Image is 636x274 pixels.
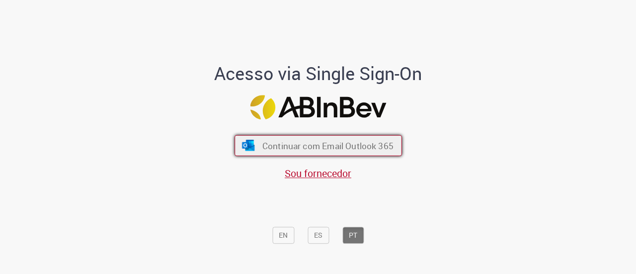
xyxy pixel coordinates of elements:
button: ES [308,227,329,244]
span: Continuar com Email Outlook 365 [262,140,393,151]
img: ícone Azure/Microsoft 360 [241,140,255,151]
button: EN [272,227,294,244]
img: Logo ABInBev [250,95,386,119]
button: ícone Azure/Microsoft 360 Continuar com Email Outlook 365 [235,135,402,156]
button: PT [342,227,364,244]
h1: Acesso via Single Sign-On [180,64,456,84]
a: Sou fornecedor [285,167,351,180]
